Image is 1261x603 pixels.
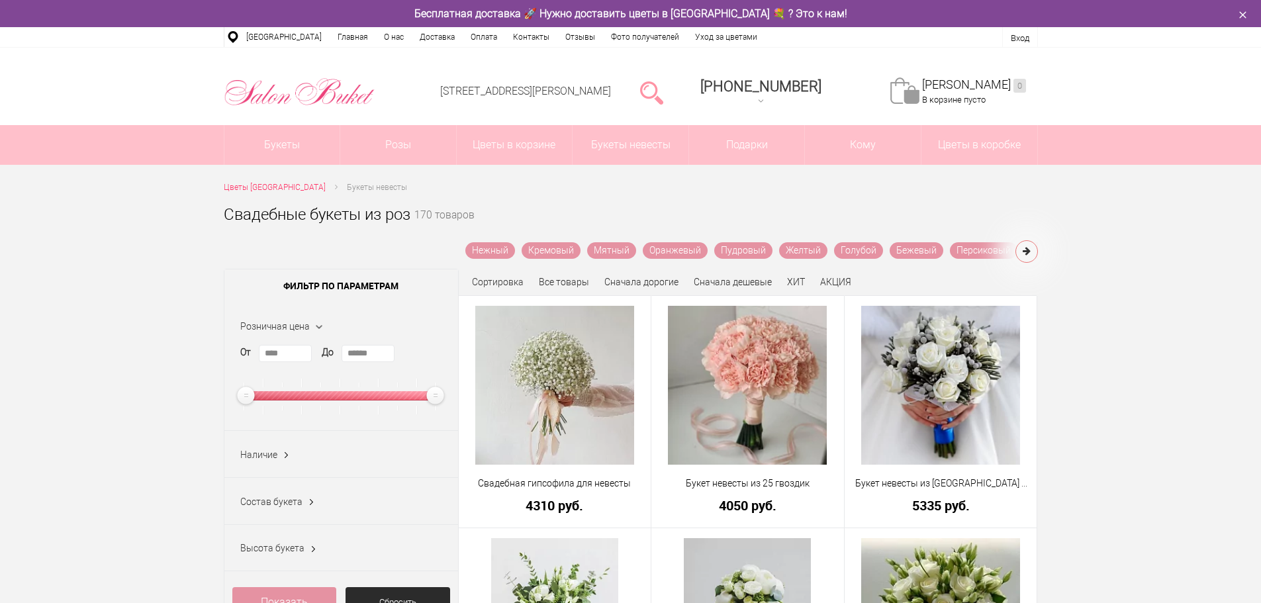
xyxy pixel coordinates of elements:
a: Доставка [412,27,463,47]
a: Сначала дорогие [604,277,678,287]
a: Нежный [465,242,515,259]
a: Букет невесты из [GEOGRAPHIC_DATA] и белых роз [853,477,1029,490]
a: Желтый [779,242,827,259]
h1: Свадебные букеты из роз [224,203,410,226]
a: 5335 руб. [853,498,1029,512]
small: 170 товаров [414,210,475,242]
img: Свадебная гипсофила для невесты [475,306,634,465]
a: 4310 руб. [467,498,643,512]
a: Вход [1011,33,1029,43]
img: Букет невесты из брунии и белых роз [861,306,1020,465]
span: Наличие [240,449,277,460]
div: Бесплатная доставка 🚀 Нужно доставить цветы в [GEOGRAPHIC_DATA] 💐 ? Это к нам! [214,7,1048,21]
a: Цветы [GEOGRAPHIC_DATA] [224,181,326,195]
span: [PHONE_NUMBER] [700,78,821,95]
a: [PHONE_NUMBER] [692,73,829,111]
a: АКЦИЯ [820,277,851,287]
span: Букеты невесты [347,183,407,192]
label: До [322,346,334,359]
a: Букет невесты из 25 гвоздик [660,477,835,490]
span: Сортировка [472,277,524,287]
a: Цветы в корзине [457,125,573,165]
a: Бежевый [890,242,943,259]
a: Контакты [505,27,557,47]
a: Свадебная гипсофила для невесты [467,477,643,490]
a: [GEOGRAPHIC_DATA] [238,27,330,47]
span: Высота букета [240,543,304,553]
span: Кому [805,125,921,165]
a: 4050 руб. [660,498,835,512]
a: Главная [330,27,376,47]
a: [PERSON_NAME] [922,77,1026,93]
a: Оплата [463,27,505,47]
ins: 0 [1013,79,1026,93]
a: Подарки [689,125,805,165]
a: Букеты невесты [573,125,688,165]
a: Кремовый [522,242,581,259]
a: ХИТ [787,277,805,287]
a: Мятный [587,242,636,259]
span: Фильтр по параметрам [224,269,458,302]
span: Состав букета [240,496,303,507]
img: Букет невесты из 25 гвоздик [668,306,827,465]
a: Оранжевый [643,242,708,259]
a: Голубой [834,242,883,259]
a: Цветы в коробке [921,125,1037,165]
a: Уход за цветами [687,27,765,47]
a: О нас [376,27,412,47]
a: [STREET_ADDRESS][PERSON_NAME] [440,85,611,97]
a: Пудровый [714,242,772,259]
a: Все товары [539,277,589,287]
label: От [240,346,251,359]
span: Розничная цена [240,321,310,332]
a: Персиковый [950,242,1017,259]
span: Цветы [GEOGRAPHIC_DATA] [224,183,326,192]
span: В корзине пусто [922,95,986,105]
a: Отзывы [557,27,603,47]
a: Фото получателей [603,27,687,47]
a: Розы [340,125,456,165]
a: Букеты [224,125,340,165]
img: Цветы Нижний Новгород [224,75,375,109]
a: Сначала дешевые [694,277,772,287]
